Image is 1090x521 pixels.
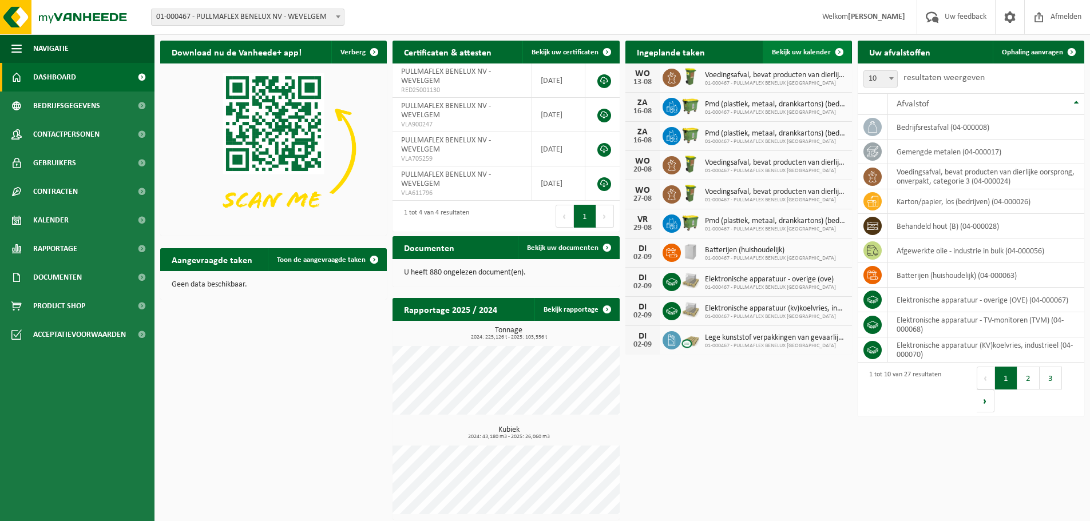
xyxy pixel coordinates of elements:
div: 29-08 [631,224,654,232]
h2: Certificaten & attesten [393,41,503,63]
span: Documenten [33,263,82,292]
div: 20-08 [631,166,654,174]
span: Navigatie [33,34,69,63]
h2: Aangevraagde taken [160,248,264,271]
button: Previous [977,367,995,389]
span: Product Shop [33,292,85,320]
div: DI [631,332,654,341]
span: RED25001130 [401,86,523,95]
span: Acceptatievoorwaarden [33,320,126,349]
span: Voedingsafval, bevat producten van dierlijke oorsprong, onverpakt, categorie 3 [705,188,846,197]
td: elektronische apparatuur - TV-monitoren (TVM) (04-000068) [888,312,1084,337]
div: WO [631,157,654,166]
span: Pmd (plastiek, metaal, drankkartons) (bedrijven) [705,217,846,226]
span: Voedingsafval, bevat producten van dierlijke oorsprong, onverpakt, categorie 3 [705,158,846,168]
span: 01-000467 - PULLMAFLEX BENELUX [GEOGRAPHIC_DATA] [705,138,846,145]
img: WB-1100-HPE-GN-50 [681,125,700,145]
td: [DATE] [532,166,585,201]
span: Bekijk uw documenten [527,244,598,252]
span: Kalender [33,206,69,234]
div: 16-08 [631,137,654,145]
div: 1 tot 10 van 27 resultaten [863,365,941,413]
img: WB-0060-HPE-GN-50 [681,184,700,203]
img: WB-1100-HPE-GN-50 [681,213,700,232]
span: 01-000467 - PULLMAFLEX BENELUX NV - WEVELGEM [151,9,344,26]
label: resultaten weergeven [903,73,985,82]
div: 27-08 [631,195,654,203]
img: Download de VHEPlus App [160,63,387,233]
span: Elektronische apparatuur - overige (ove) [705,275,836,284]
span: Bekijk uw kalender [772,49,831,56]
button: Next [596,205,614,228]
div: VR [631,215,654,224]
span: Gebruikers [33,149,76,177]
span: 01-000467 - PULLMAFLEX BENELUX [GEOGRAPHIC_DATA] [705,80,846,87]
span: PULLMAFLEX BENELUX NV - WEVELGEM [401,102,491,120]
img: WB-0060-HPE-GN-50 [681,67,700,86]
span: Toon de aangevraagde taken [277,256,366,264]
span: VLA611796 [401,189,523,198]
span: 01-000467 - PULLMAFLEX BENELUX [GEOGRAPHIC_DATA] [705,226,846,233]
span: Contactpersonen [33,120,100,149]
span: VLA705259 [401,154,523,164]
div: DI [631,303,654,312]
h2: Rapportage 2025 / 2024 [393,298,509,320]
h3: Tonnage [398,327,619,340]
span: VLA900247 [401,120,523,129]
div: 02-09 [631,341,654,349]
td: batterijen (huishoudelijk) (04-000063) [888,263,1084,288]
img: LP-PA-00000-WDN-11 [681,300,700,320]
td: behandeld hout (B) (04-000028) [888,214,1084,238]
span: Elektronische apparatuur (kv)koelvries, industrieel [705,304,846,313]
span: 2024: 225,126 t - 2025: 103,556 t [398,335,619,340]
td: bedrijfsrestafval (04-000008) [888,115,1084,140]
span: Dashboard [33,63,76,92]
td: [DATE] [532,132,585,166]
button: Next [977,389,994,412]
span: PULLMAFLEX BENELUX NV - WEVELGEM [401,136,491,154]
td: voedingsafval, bevat producten van dierlijke oorsprong, onverpakt, categorie 3 (04-000024) [888,164,1084,189]
span: Bedrijfsgegevens [33,92,100,120]
h2: Documenten [393,236,466,258]
span: 01-000467 - PULLMAFLEX BENELUX [GEOGRAPHIC_DATA] [705,313,846,320]
img: PB-CU [681,329,700,349]
span: Rapportage [33,234,77,263]
span: Ophaling aanvragen [1002,49,1063,56]
div: 02-09 [631,283,654,291]
span: Bekijk uw certificaten [532,49,598,56]
span: Verberg [340,49,366,56]
img: LP-PA-00000-WDN-11 [681,271,700,291]
h3: Kubiek [398,426,619,440]
div: WO [631,186,654,195]
span: 01-000467 - PULLMAFLEX BENELUX [GEOGRAPHIC_DATA] [705,255,836,262]
h2: Ingeplande taken [625,41,716,63]
p: U heeft 880 ongelezen document(en). [404,269,608,277]
td: elektronische apparatuur (KV)koelvries, industrieel (04-000070) [888,337,1084,363]
a: Ophaling aanvragen [993,41,1083,63]
span: Batterijen (huishoudelijk) [705,246,836,255]
span: Voedingsafval, bevat producten van dierlijke oorsprong, onverpakt, categorie 3 [705,71,846,80]
span: 01-000467 - PULLMAFLEX BENELUX [GEOGRAPHIC_DATA] [705,168,846,174]
div: ZA [631,128,654,137]
span: 01-000467 - PULLMAFLEX BENELUX [GEOGRAPHIC_DATA] [705,284,836,291]
span: 10 [864,71,897,87]
div: 13-08 [631,78,654,86]
p: Geen data beschikbaar. [172,281,375,289]
span: PULLMAFLEX BENELUX NV - WEVELGEM [401,67,491,85]
div: DI [631,244,654,253]
h2: Uw afvalstoffen [858,41,942,63]
td: [DATE] [532,63,585,98]
td: [DATE] [532,98,585,132]
span: Lege kunststof verpakkingen van gevaarlijke stoffen [705,333,846,343]
img: WB-0060-HPE-GN-50 [681,154,700,174]
button: Verberg [331,41,386,63]
button: 3 [1040,367,1062,389]
span: 01-000467 - PULLMAFLEX BENELUX NV - WEVELGEM [152,9,344,25]
a: Bekijk uw certificaten [522,41,619,63]
div: DI [631,273,654,283]
span: Pmd (plastiek, metaal, drankkartons) (bedrijven) [705,100,846,109]
img: WB-1100-HPE-GN-50 [681,96,700,116]
td: karton/papier, los (bedrijven) (04-000026) [888,189,1084,214]
img: IC-CB-CU [681,242,700,261]
a: Toon de aangevraagde taken [268,248,386,271]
